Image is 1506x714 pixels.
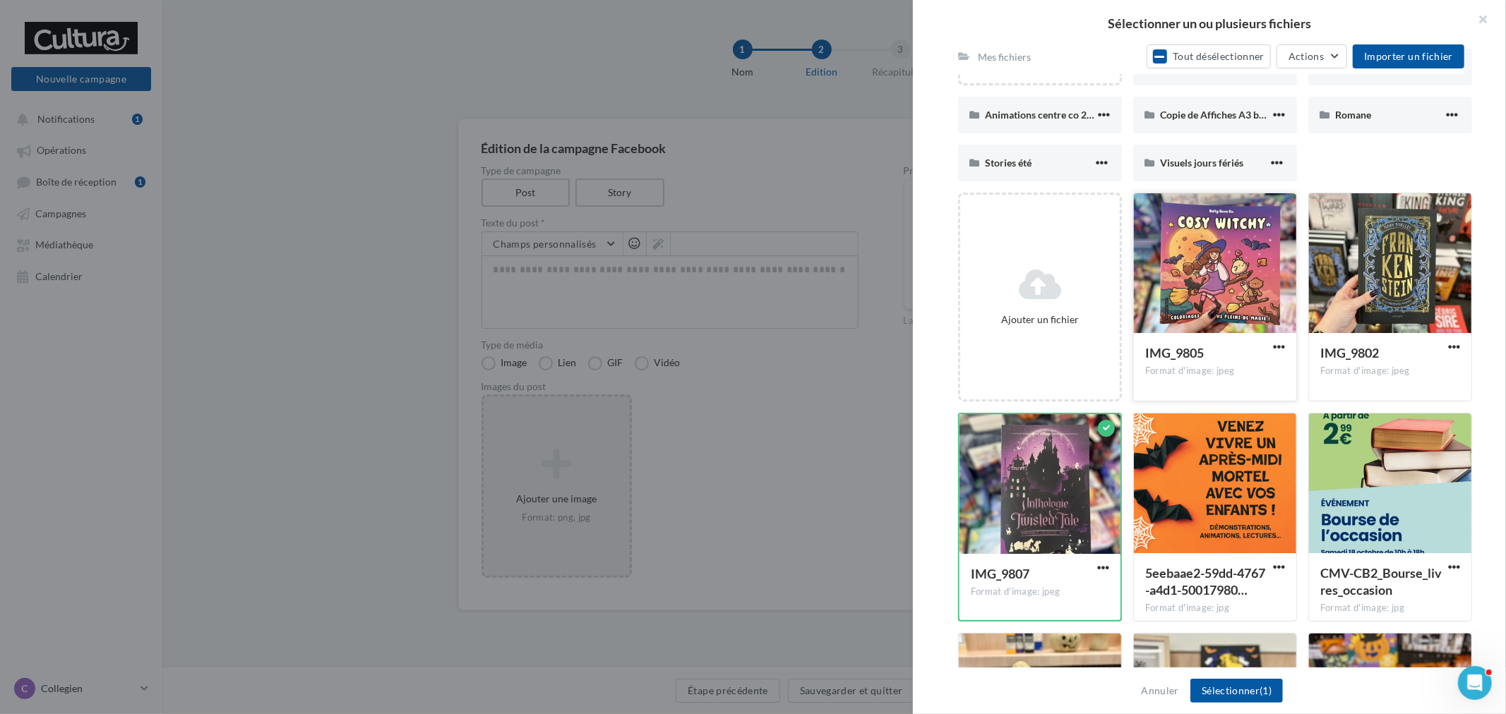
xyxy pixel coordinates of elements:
button: Tout désélectionner [1147,44,1271,68]
span: 5eebaae2-59dd-4767-a4d1-5001798070ef [1145,565,1265,598]
div: Format d'image: jpg [1145,602,1285,615]
span: (1) [1260,684,1272,696]
button: Sélectionner(1) [1190,679,1283,703]
div: Format d'image: jpg [1320,602,1460,615]
span: IMG_9805 [1145,345,1204,361]
span: Copie de Affiches A3 bourses d'échange [1160,109,1333,121]
span: IMG_9807 [971,566,1029,581]
button: Annuler [1136,682,1185,699]
div: Format d'image: jpeg [1320,365,1460,377]
button: Importer un fichier [1353,44,1464,68]
h2: Sélectionner un ou plusieurs fichiers [936,17,1483,30]
div: Format d'image: jpeg [971,586,1109,598]
div: Mes fichiers [978,50,1031,64]
span: Visuels jours fériés [1160,157,1243,169]
span: IMG_9802 [1320,345,1379,361]
button: Actions [1277,44,1347,68]
span: Stories été [985,157,1032,169]
iframe: Intercom live chat [1458,666,1492,700]
span: Romane [1335,109,1371,121]
span: Importer un fichier [1364,50,1453,62]
span: Actions [1289,50,1324,62]
span: Animations centre co 2025 [985,109,1104,121]
span: CMV-CB2_Bourse_livres_occasion [1320,565,1442,598]
div: Ajouter un fichier [966,313,1114,327]
div: Format d'image: jpeg [1145,365,1285,377]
